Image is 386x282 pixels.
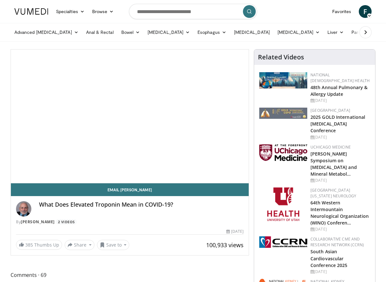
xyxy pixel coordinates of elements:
[226,229,244,234] div: [DATE]
[56,219,77,225] a: 2 Videos
[359,5,372,18] a: F
[117,26,144,39] a: Bowel
[310,84,367,97] a: 48th Annual Pulmonary & Allergy Update
[310,134,370,140] div: [DATE]
[65,240,94,250] button: Share
[310,269,370,275] div: [DATE]
[129,4,257,19] input: Search topics, interventions
[82,26,117,39] a: Anal & Rectal
[16,201,31,217] img: Avatar
[258,53,304,61] h4: Related Videos
[230,26,274,39] a: [MEDICAL_DATA]
[310,144,351,150] a: UChicago Medicine
[328,5,355,18] a: Favorites
[206,241,244,249] span: 100,933 views
[52,5,88,18] a: Specialties
[97,240,130,250] button: Save to
[259,72,307,88] img: b90f5d12-84c1-472e-b843-5cad6c7ef911.jpg.150x105_q85_autocrop_double_scale_upscale_version-0.2.jpg
[310,187,356,199] a: [GEOGRAPHIC_DATA][US_STATE] Neurology
[39,201,244,208] h4: What Does Elevated Troponin Mean in COVID-19?
[310,178,370,183] div: [DATE]
[144,26,194,39] a: [MEDICAL_DATA]
[310,114,365,133] a: 2025 GOLD International [MEDICAL_DATA] Conference
[259,236,307,248] img: a04ee3ba-8487-4636-b0fb-5e8d268f3737.png.150x105_q85_autocrop_double_scale_upscale_version-0.2.png
[274,26,324,39] a: [MEDICAL_DATA]
[324,26,348,39] a: Liver
[259,108,307,119] img: 29f03053-4637-48fc-b8d3-cde88653f0ec.jpeg.150x105_q85_autocrop_double_scale_upscale_version-0.2.jpg
[310,98,370,103] div: [DATE]
[14,8,48,15] img: VuMedi Logo
[310,151,357,177] a: [PERSON_NAME] Symposium on [MEDICAL_DATA] and Mineral Metabol…
[310,72,370,83] a: National [DEMOGRAPHIC_DATA] Health
[11,271,249,279] span: Comments 69
[310,226,370,232] div: [DATE]
[310,248,348,268] a: South Asian Cardiovascular Conference 2025
[16,219,244,225] div: By
[11,26,82,39] a: Advanced [MEDICAL_DATA]
[25,242,33,248] span: 385
[194,26,230,39] a: Esophagus
[310,200,369,226] a: 64th Western Intermountain Neurological Organization (WINO) Conferen…
[21,219,55,225] a: [PERSON_NAME]
[259,144,307,161] img: 5f87bdfb-7fdf-48f0-85f3-b6bcda6427bf.jpg.150x105_q85_autocrop_double_scale_upscale_version-0.2.jpg
[11,183,249,196] a: Email [PERSON_NAME]
[16,240,62,250] a: 385 Thumbs Up
[88,5,118,18] a: Browse
[267,187,299,221] img: f6362829-b0a3-407d-a044-59546adfd345.png.150x105_q85_autocrop_double_scale_upscale_version-0.2.png
[11,50,249,183] video-js: Video Player
[310,236,364,248] a: Collaborative CME and Research Network (CCRN)
[310,108,350,113] a: [GEOGRAPHIC_DATA]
